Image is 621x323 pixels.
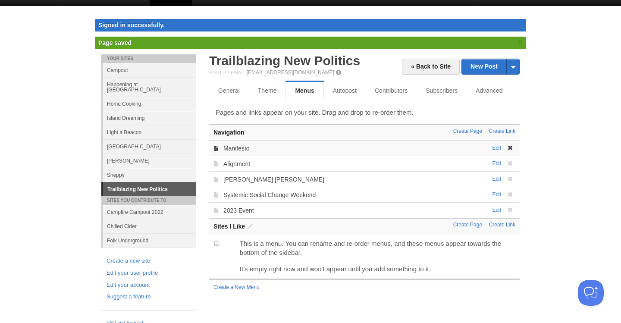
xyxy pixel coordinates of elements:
[103,77,196,97] a: Happening at [GEOGRAPHIC_DATA]
[103,125,196,139] a: Light a Beacon
[103,233,196,248] a: Folk Underground
[107,281,191,290] a: Edit your account
[366,82,417,99] a: Contributors
[223,160,250,167] a: Alignment
[101,54,196,63] li: Your Sites
[240,239,515,257] p: This is a menu. You can rename and re-order menus, and these menus appear towards the bottom of t...
[324,82,366,99] a: Autopost
[103,111,196,125] a: Island Dreaming
[223,176,324,183] a: [PERSON_NAME] [PERSON_NAME]
[247,69,334,75] a: [EMAIL_ADDRESS][DOMAIN_NAME]
[223,191,316,198] a: Systemic Social Change Weekend
[103,219,196,233] a: Chilled Cider
[578,280,604,306] iframe: Help Scout Beacon - Open
[249,82,286,99] a: Theme
[417,82,467,99] a: Subscribers
[492,176,501,182] a: Edit
[492,160,501,166] a: Edit
[489,222,515,228] a: Create Link
[209,70,245,75] span: Post by Email
[223,145,250,152] a: Manifesto
[453,222,482,228] a: Create Page
[453,128,482,134] a: Create Page
[103,168,196,182] a: Sheppy
[103,205,196,219] a: Campfire Campout 2022
[107,292,191,301] a: Suggest a feature
[489,128,515,134] a: Create Link
[95,19,526,31] div: Signed in successfully.
[103,63,196,77] a: Campout
[462,59,519,74] a: New Post
[467,82,511,99] a: Advanced
[402,59,460,75] a: « Back to Site
[101,196,196,205] li: Sites You Contribute To
[103,182,196,196] a: Trailblazing New Politics
[240,264,515,273] p: It's empty right now and won't appear until you add something to it.
[209,82,249,99] a: General
[213,284,260,290] a: Create a New Menu
[103,154,196,168] a: [PERSON_NAME]
[216,108,513,117] p: Pages and links appear on your site. Drag and drop to re-order them.
[107,269,191,278] a: Edit your user profile
[107,257,191,266] a: Create a new site
[213,129,515,136] h3: Navigation
[285,82,323,99] a: Menus
[492,145,501,151] a: Edit
[516,37,524,47] a: ×
[209,53,360,68] a: Trailblazing New Politics
[223,207,254,214] a: 2023 Event
[103,139,196,154] a: [GEOGRAPHIC_DATA]
[103,97,196,111] a: Home Cooking
[213,223,515,230] h3: Sites I Like
[492,207,501,213] a: Edit
[98,39,132,46] span: Page saved
[492,191,501,198] a: Edit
